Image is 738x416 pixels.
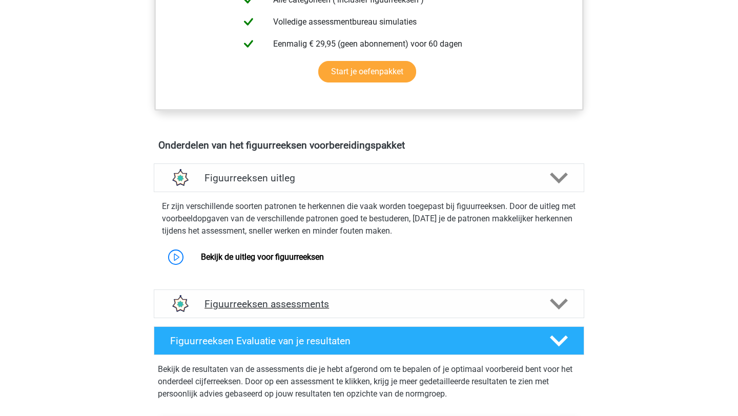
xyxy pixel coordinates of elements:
[170,335,534,347] h4: Figuurreeksen Evaluatie van je resultaten
[318,61,416,82] a: Start je oefenpakket
[204,298,534,310] h4: Figuurreeksen assessments
[167,165,193,191] img: figuurreeksen uitleg
[150,163,588,192] a: uitleg Figuurreeksen uitleg
[150,326,588,355] a: Figuurreeksen Evaluatie van je resultaten
[201,252,324,262] a: Bekijk de uitleg voor figuurreeksen
[162,200,576,237] p: Er zijn verschillende soorten patronen te herkennen die vaak worden toegepast bij figuurreeksen. ...
[167,291,193,317] img: figuurreeksen assessments
[204,172,534,184] h4: Figuurreeksen uitleg
[150,289,588,318] a: assessments Figuurreeksen assessments
[158,363,580,400] p: Bekijk de resultaten van de assessments die je hebt afgerond om te bepalen of je optimaal voorber...
[158,139,580,151] h4: Onderdelen van het figuurreeksen voorbereidingspakket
